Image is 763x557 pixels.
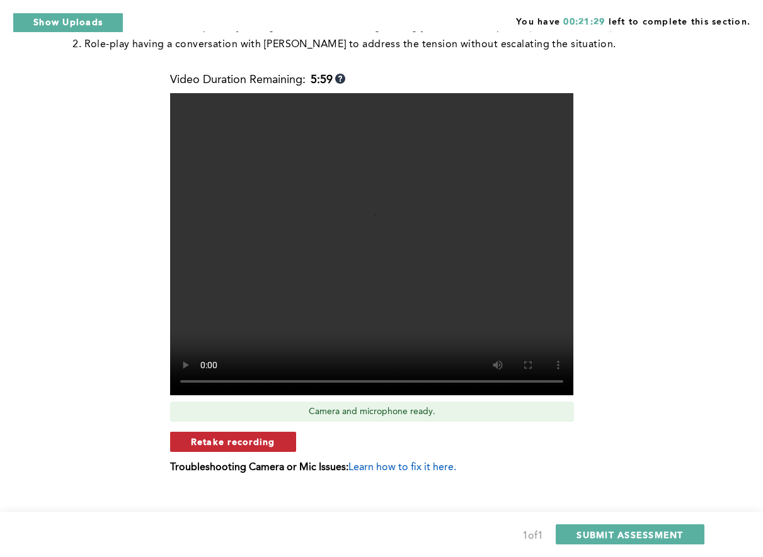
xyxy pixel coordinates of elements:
[84,40,616,50] span: Role-play having a conversation with [PERSON_NAME] to address the tension without escalating the ...
[522,527,543,545] div: 1 of 1
[170,402,574,422] div: Camera and microphone ready.
[516,13,750,28] span: You have left to complete this section.
[577,529,683,541] span: SUBMIT ASSESSMENT
[170,463,348,473] b: Troubleshooting Camera or Mic Issues:
[170,74,345,87] div: Video Duration Remaining:
[191,436,275,447] span: Retake recording
[311,74,333,87] b: 5:59
[348,463,456,473] span: Learn how to fix it here.
[13,13,123,33] button: Show Uploads
[170,432,296,452] button: Retake recording
[563,18,605,26] span: 00:21:29
[556,524,704,544] button: SUBMIT ASSESSMENT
